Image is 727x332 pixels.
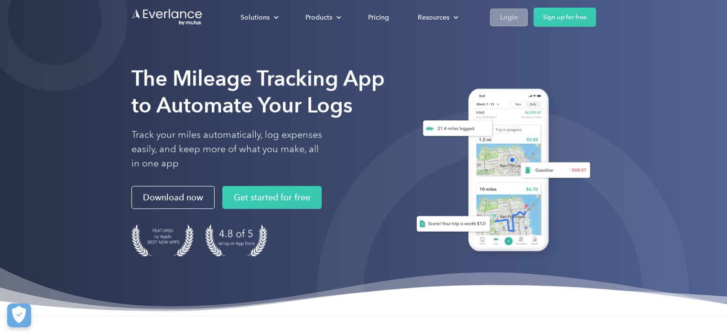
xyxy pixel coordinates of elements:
[131,128,323,171] p: Track your miles automatically, log expenses easily, and keep more of what you make, all in one app
[405,81,596,262] img: Everlance, mileage tracker app, expense tracking app
[131,224,194,256] img: Badge for Featured by Apple Best New Apps
[205,224,267,256] img: 4.9 out of 5 stars on the app store
[131,8,203,26] a: Go to homepage
[305,11,332,23] div: Products
[240,11,270,23] div: Solutions
[296,9,349,26] div: Products
[368,11,389,23] div: Pricing
[131,186,215,209] a: Download now
[500,11,518,23] div: Login
[358,9,399,26] a: Pricing
[418,11,449,23] div: Resources
[408,9,466,26] div: Resources
[222,186,322,209] a: Get started for free
[131,65,385,118] strong: The Mileage Tracking App to Automate Your Logs
[7,303,31,327] button: Cookies Settings
[490,9,528,26] a: Login
[533,8,596,27] a: Sign up for free
[231,9,286,26] div: Solutions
